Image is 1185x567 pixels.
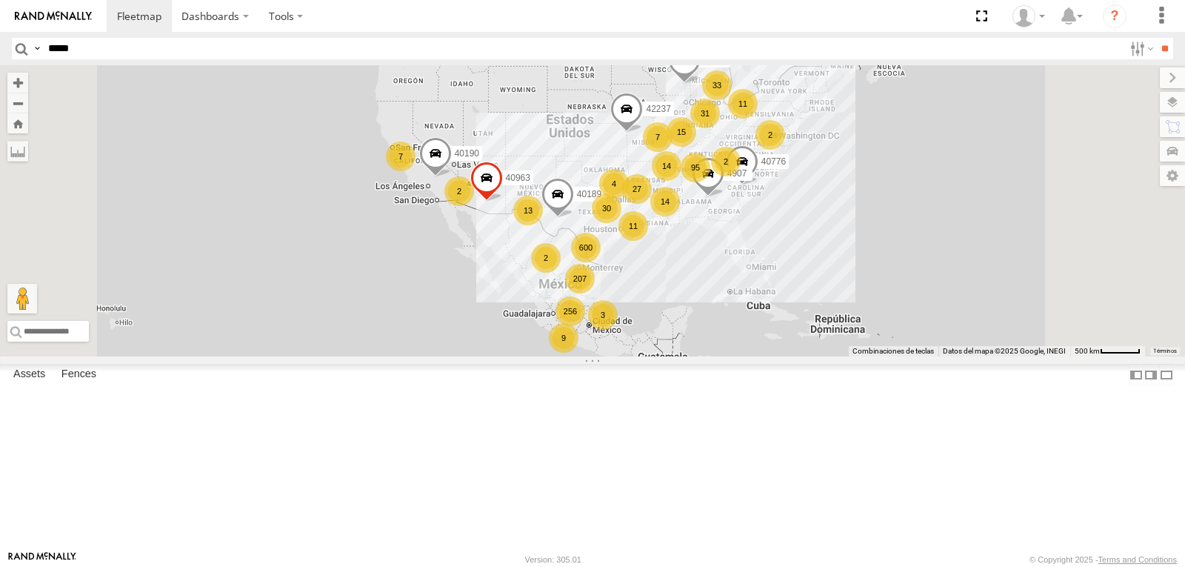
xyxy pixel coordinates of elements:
div: 2 [711,147,741,176]
i: ? [1103,4,1126,28]
img: rand-logo.svg [15,11,92,21]
label: Search Filter Options [1124,38,1156,59]
label: Dock Summary Table to the Right [1144,364,1158,385]
div: 7 [386,142,415,171]
a: Visit our Website [8,552,76,567]
button: Zoom in [7,73,28,93]
div: 256 [555,296,585,326]
button: Combinaciones de teclas [852,346,934,357]
div: 31 [690,99,720,128]
label: Assets [6,365,53,385]
label: Dock Summary Table to the Left [1129,364,1144,385]
label: Measure [7,141,28,162]
div: 95 [681,153,710,182]
div: 9 [549,323,578,353]
div: 2 [531,243,561,273]
div: © Copyright 2025 - [1029,555,1177,564]
div: 2 [755,120,785,150]
div: Version: 305.01 [525,555,581,564]
span: 42237 [646,104,670,114]
div: 7 [643,122,672,152]
div: Miguel Cantu [1007,5,1050,27]
div: 11 [618,211,648,241]
a: Términos [1153,348,1177,354]
div: 15 [667,117,696,147]
div: 14 [650,187,680,216]
div: 13 [513,196,543,225]
label: Search Query [31,38,43,59]
div: 27 [622,174,652,204]
span: 40189 [577,189,601,199]
button: Arrastra al hombrecito al mapa para abrir Street View [7,284,37,314]
span: 40190 [455,148,479,159]
button: Escala del mapa: 500 km por 51 píxeles [1070,346,1145,357]
div: 33 [702,70,732,100]
span: 40963 [506,173,530,183]
span: Datos del mapa ©2025 Google, INEGI [943,347,1066,355]
span: 40776 [761,156,786,167]
a: Terms and Conditions [1098,555,1177,564]
div: 207 [565,264,595,294]
span: 500 km [1075,347,1100,355]
div: 3 [588,300,618,330]
label: Fences [54,365,104,385]
div: 4 [599,169,629,199]
div: 2 [444,176,474,206]
label: Hide Summary Table [1159,364,1174,385]
span: 4907 [727,168,747,179]
label: Map Settings [1160,165,1185,186]
button: Zoom out [7,93,28,113]
div: 14 [652,151,681,181]
div: 11 [728,89,758,119]
button: Zoom Home [7,113,28,133]
div: 30 [592,193,621,223]
div: 600 [571,233,601,262]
